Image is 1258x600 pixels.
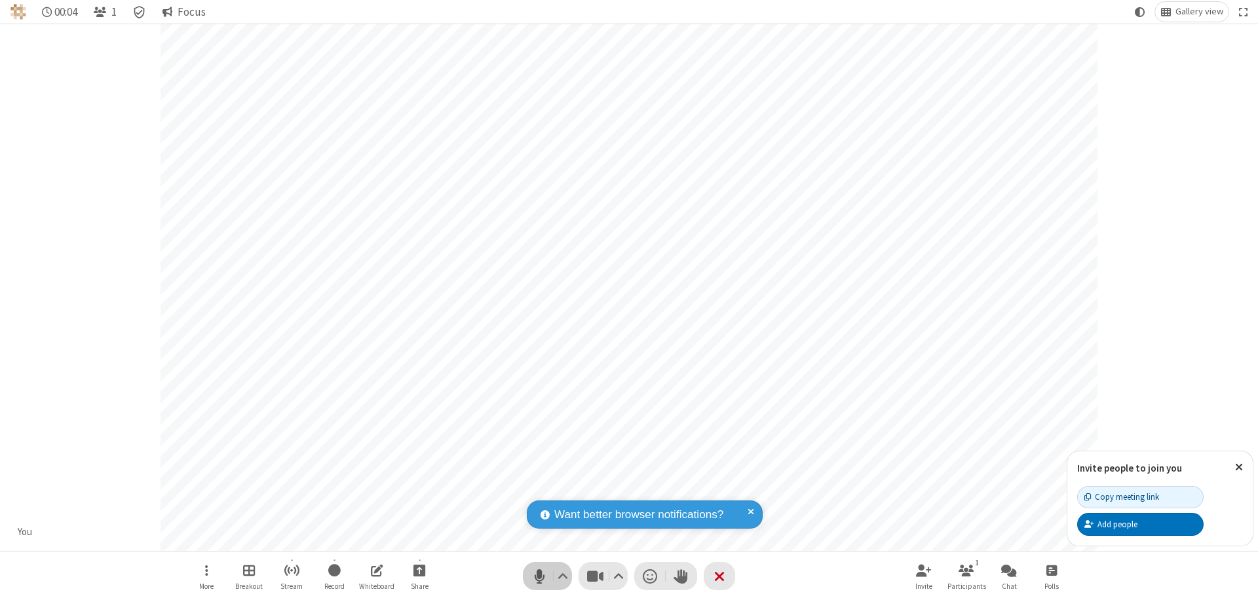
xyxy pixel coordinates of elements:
span: Whiteboard [359,582,394,590]
button: Open chat [989,557,1029,595]
div: 1 [972,557,983,569]
button: Video setting [610,562,628,590]
span: 1 [111,6,117,18]
span: 00:04 [54,6,77,18]
button: Open participant list [947,557,986,595]
button: Copy meeting link [1077,486,1204,508]
button: Focus mode enabled. Participants can only see moderators' videos and shared content and also Spot... [157,2,211,22]
span: Share [411,582,429,590]
button: Start streaming [272,557,311,595]
img: QA Selenium DO NOT DELETE OR CHANGE [10,4,26,20]
button: Open participant list [88,2,122,22]
span: Want better browser notifications? [554,506,723,523]
div: Meeting details Encryption enabled [127,2,152,22]
button: Open menu [187,557,226,595]
span: Polls [1044,582,1059,590]
span: Gallery view [1175,7,1223,17]
span: Focus [178,6,206,18]
button: Raise hand [666,562,697,590]
span: Invite [915,582,932,590]
button: Send a reaction [634,562,666,590]
span: More [199,582,214,590]
label: Invite people to join you [1077,462,1182,474]
span: Chat [1002,582,1017,590]
button: Start recording [314,557,354,595]
button: Start sharing [400,557,439,595]
button: Open poll [1032,557,1071,595]
div: You [13,525,37,540]
button: Invite participants (⌘+Shift+I) [904,557,943,595]
span: Stream [280,582,303,590]
button: Stop video (⌘+Shift+V) [579,562,628,590]
button: Fullscreen [1234,2,1253,22]
button: Add people [1077,513,1204,535]
span: Record [324,582,345,590]
button: Close popover [1225,451,1253,483]
button: Open shared whiteboard [357,557,396,595]
button: Mute (⌘+Shift+A) [523,562,572,590]
span: Breakout [235,582,263,590]
span: Participants [947,582,986,590]
button: Manage Breakout Rooms [229,557,269,595]
button: Audio settings [554,562,572,590]
div: Timer [37,2,83,22]
button: End or leave meeting [704,562,735,590]
button: Change layout [1155,2,1229,22]
button: Using system theme [1130,2,1151,22]
div: Copy meeting link [1084,491,1159,503]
